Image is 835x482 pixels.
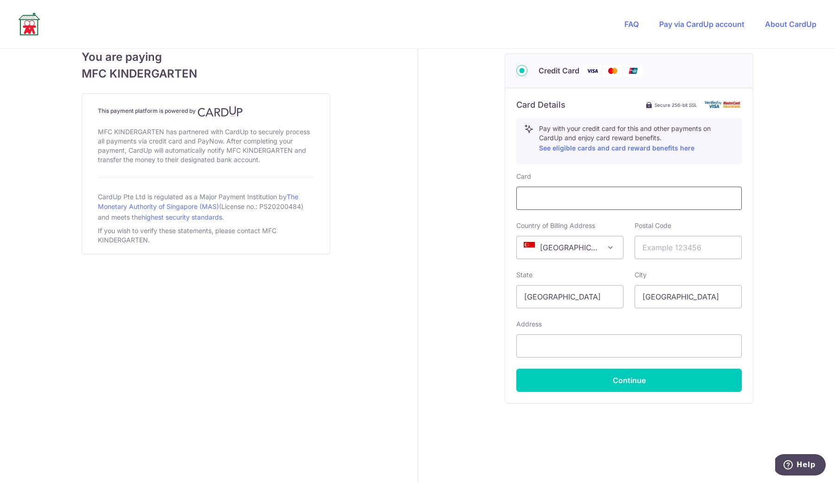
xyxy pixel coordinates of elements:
span: Singapore [516,236,623,259]
label: Country of Billing Address [516,221,595,230]
a: See eligible cards and card reward benefits here [539,144,694,152]
img: Union Pay [624,65,642,77]
label: Card [516,172,531,181]
a: About CardUp [765,20,816,29]
div: Credit Card Visa Mastercard Union Pay [516,65,742,77]
img: Mastercard [604,65,622,77]
span: Secure 256-bit SSL [655,101,697,109]
input: Example 123456 [635,236,742,259]
img: Visa [583,65,602,77]
img: CardUp [198,106,243,117]
a: FAQ [624,20,639,29]
span: You are paying [82,49,330,65]
div: If you wish to verify these statements, please contact MFC KINDERGARTEN. [98,224,314,247]
img: card secure [705,101,742,109]
span: Singapore [517,236,623,259]
iframe: Opens a widget where you can find more information [775,454,826,477]
label: City [635,270,647,280]
span: Credit Card [539,65,579,76]
a: highest security standards [141,213,222,221]
iframe: Secure card payment input frame [524,193,734,204]
button: Continue [516,369,742,392]
h6: Card Details [516,99,565,111]
div: CardUp Pte Ltd is regulated as a Major Payment Institution by (License no.: PS20200484) and meets... [98,189,314,224]
h4: This payment platform is powered by [98,106,314,117]
label: State [516,270,533,280]
p: Pay with your credit card for this and other payments on CardUp and enjoy card reward benefits. [539,124,734,154]
a: Pay via CardUp account [659,20,745,29]
span: MFC KINDERGARTEN [82,65,330,82]
label: Address [516,319,542,329]
div: MFC KINDERGARTEN has partnered with CardUp to securely process all payments via credit card and P... [98,125,314,166]
label: Postal Code [635,221,671,230]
